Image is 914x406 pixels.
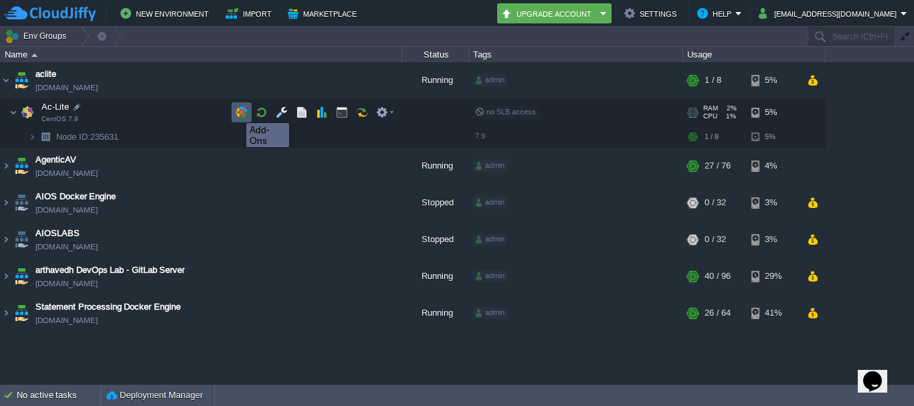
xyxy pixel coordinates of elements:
a: [DOMAIN_NAME] [35,167,98,180]
div: Running [402,258,469,294]
button: [EMAIL_ADDRESS][DOMAIN_NAME] [759,5,901,21]
img: CloudJiffy [5,5,96,22]
div: 5% [751,126,795,147]
a: AIOS Docker Engine [35,190,116,203]
img: AMDAwAAAACH5BAEAAAAALAAAAAABAAEAAAICRAEAOw== [1,295,11,331]
a: [DOMAIN_NAME] [35,240,98,253]
div: admin [473,270,507,282]
div: Name [1,47,401,62]
button: Settings [624,5,680,21]
img: AMDAwAAAACH5BAEAAAAALAAAAAABAAEAAAICRAEAOw== [12,62,31,98]
a: [DOMAIN_NAME] [35,314,98,327]
a: Ac-LiteCentOS 7.9 [40,102,71,112]
img: AMDAwAAAACH5BAEAAAAALAAAAAABAAEAAAICRAEAOw== [9,99,17,126]
img: AMDAwAAAACH5BAEAAAAALAAAAAABAAEAAAICRAEAOw== [28,126,36,147]
img: AMDAwAAAACH5BAEAAAAALAAAAAABAAEAAAICRAEAOw== [12,148,31,184]
button: Help [697,5,735,21]
img: AMDAwAAAACH5BAEAAAAALAAAAAABAAEAAAICRAEAOw== [1,148,11,184]
img: AMDAwAAAACH5BAEAAAAALAAAAAABAAEAAAICRAEAOw== [12,221,31,258]
div: 0 / 32 [705,185,726,221]
div: 40 / 96 [705,258,731,294]
span: [DOMAIN_NAME] [35,81,98,94]
img: AMDAwAAAACH5BAEAAAAALAAAAAABAAEAAAICRAEAOw== [12,258,31,294]
div: 3% [751,185,795,221]
span: CentOS 7.9 [41,115,78,123]
div: Running [402,148,469,184]
a: aclite [35,68,56,81]
span: RAM [703,104,718,112]
span: CPU [703,112,717,120]
div: admin [473,307,507,319]
span: 2% [723,104,737,112]
a: AgenticAV [35,153,76,167]
button: Marketplace [288,5,361,21]
div: 0 / 32 [705,221,726,258]
div: 1 / 8 [705,126,719,147]
span: Node ID: [56,132,90,142]
div: admin [473,160,507,172]
img: AMDAwAAAACH5BAEAAAAALAAAAAABAAEAAAICRAEAOw== [31,54,37,57]
img: AMDAwAAAACH5BAEAAAAALAAAAAABAAEAAAICRAEAOw== [12,295,31,331]
div: 5% [751,99,795,126]
div: 41% [751,295,795,331]
span: no SLB access [475,108,536,116]
img: AMDAwAAAACH5BAEAAAAALAAAAAABAAEAAAICRAEAOw== [1,185,11,221]
a: [DOMAIN_NAME] [35,203,98,217]
a: [DOMAIN_NAME] [35,277,98,290]
div: Tags [470,47,682,62]
div: 4% [751,148,795,184]
img: AMDAwAAAACH5BAEAAAAALAAAAAABAAEAAAICRAEAOw== [18,99,37,126]
div: 3% [751,221,795,258]
img: AMDAwAAAACH5BAEAAAAALAAAAAABAAEAAAICRAEAOw== [36,126,55,147]
iframe: chat widget [858,352,901,393]
div: 5% [751,62,795,98]
span: Ac-Lite [40,101,71,112]
img: AMDAwAAAACH5BAEAAAAALAAAAAABAAEAAAICRAEAOw== [1,258,11,294]
button: Deployment Manager [106,389,203,402]
div: 29% [751,258,795,294]
div: 1 / 8 [705,62,721,98]
div: Stopped [402,221,469,258]
div: Add-Ons [250,124,286,146]
span: 235631 [55,131,120,142]
img: AMDAwAAAACH5BAEAAAAALAAAAAABAAEAAAICRAEAOw== [1,62,11,98]
div: Running [402,295,469,331]
button: New Environment [120,5,213,21]
img: AMDAwAAAACH5BAEAAAAALAAAAAABAAEAAAICRAEAOw== [12,185,31,221]
a: AIOSLABS [35,227,80,240]
span: 1% [723,112,736,120]
div: admin [473,197,507,209]
div: Stopped [402,185,469,221]
img: AMDAwAAAACH5BAEAAAAALAAAAAABAAEAAAICRAEAOw== [1,221,11,258]
div: Running [402,62,469,98]
button: Upgrade Account [501,5,596,21]
div: 26 / 64 [705,295,731,331]
a: arthavedh DevOps Lab - GitLab Server [35,264,185,277]
button: Env Groups [5,27,71,45]
div: admin [473,74,507,86]
div: Usage [684,47,825,62]
div: 27 / 76 [705,148,731,184]
a: Statement Processing Docker Engine [35,300,181,314]
div: admin [473,233,507,245]
div: Status [403,47,468,62]
button: Import [225,5,276,21]
a: Node ID:235631 [55,131,120,142]
div: No active tasks [17,385,100,406]
span: 7.9 [475,132,485,140]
